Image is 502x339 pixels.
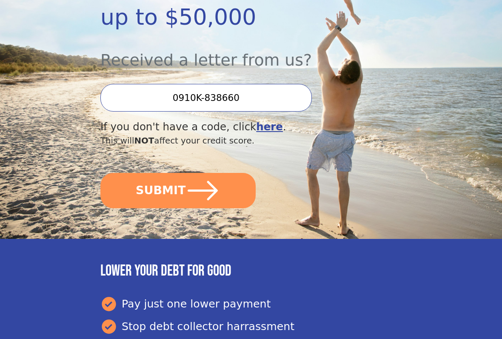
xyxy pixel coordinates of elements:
[100,318,402,335] div: Stop debt collector harrassment
[100,135,357,147] div: This will affect your credit score.
[100,119,357,135] div: If you don't have a code, click .
[256,121,283,133] a: here
[100,296,402,313] div: Pay just one lower payment
[134,136,154,146] span: NOT
[100,262,402,280] h3: Lower your debt for good
[100,173,256,208] button: SUBMIT
[100,34,357,72] div: Received a letter from us?
[100,84,312,112] input: Enter your Offer Code:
